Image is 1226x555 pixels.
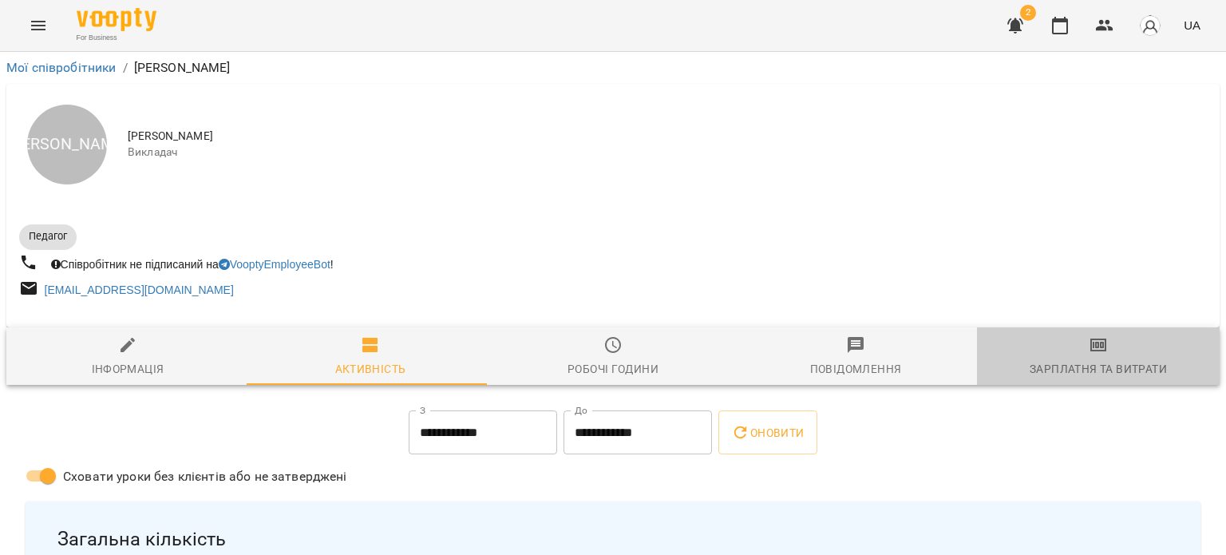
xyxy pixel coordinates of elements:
span: Сховати уроки без клієнтів або не затверджені [63,467,347,486]
span: UA [1184,17,1200,34]
span: Викладач [128,145,1207,161]
div: Співробітник не підписаний на ! [48,253,337,276]
a: Мої співробітники [6,60,117,75]
span: 2 [1020,5,1036,21]
a: [EMAIL_ADDRESS][DOMAIN_NAME] [45,283,234,296]
div: Зарплатня та Витрати [1030,359,1167,379]
span: For Business [77,33,156,43]
li: / [123,58,128,77]
span: Загальна кількість [57,527,1169,552]
span: Педагог [19,229,77,244]
img: avatar_s.png [1139,14,1161,37]
nav: breadcrumb [6,58,1220,77]
button: Оновити [718,410,817,455]
img: Voopty Logo [77,8,156,31]
span: [PERSON_NAME] [128,129,1207,145]
button: UA [1177,10,1207,40]
p: [PERSON_NAME] [134,58,231,77]
a: VooptyEmployeeBot [219,258,330,271]
button: Menu [19,6,57,45]
div: Активність [335,359,406,379]
div: [PERSON_NAME] [27,105,107,184]
div: Робочі години [568,359,658,379]
div: Інформація [92,359,164,379]
div: Повідомлення [810,359,902,379]
span: Оновити [731,423,804,442]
